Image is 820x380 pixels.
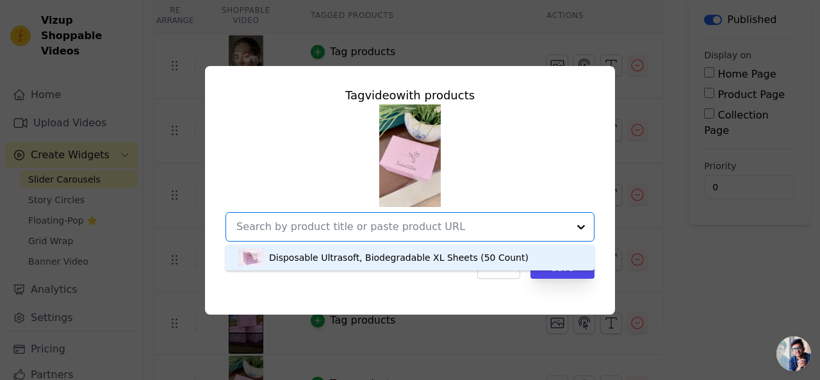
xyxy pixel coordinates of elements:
img: product thumbnail [238,245,264,270]
div: Tag video with products [225,87,594,104]
a: Open chat [776,336,811,371]
img: tn-b4a7514b10c04af39f249d3ef16be091.png [379,104,441,207]
div: Disposable Ultrasoft, Biodegradable XL Sheets (50 Count) [269,251,529,264]
input: Search by product title or paste product URL [236,219,568,235]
